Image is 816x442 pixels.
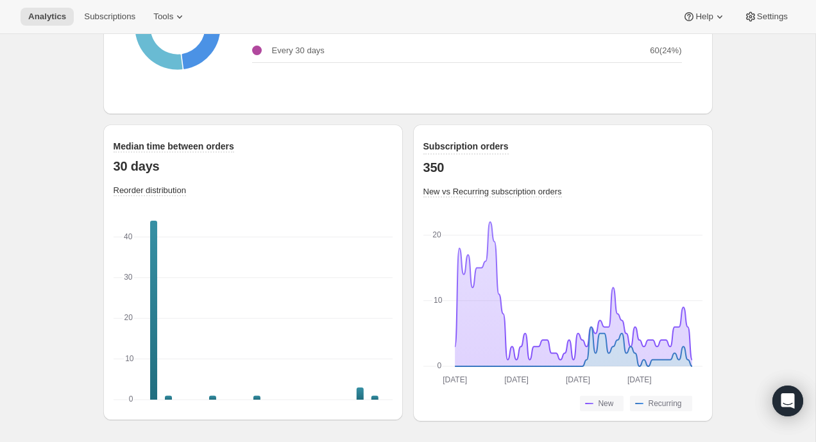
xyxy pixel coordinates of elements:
[161,221,176,401] g: 31+: Orders 1
[220,221,235,400] g: 35+: Orders 0
[356,387,363,401] rect: Orders-0 3
[423,141,509,151] span: Subscription orders
[253,396,260,401] rect: Orders-0 1
[504,375,529,384] text: [DATE]
[125,354,134,363] text: 10
[128,395,133,404] text: 0
[309,221,323,400] g: 41+: Orders 0
[353,221,368,401] g: 44+: Orders 3
[580,396,624,411] button: New
[566,375,590,384] text: [DATE]
[205,221,220,401] g: 34+: Orders 1
[191,221,205,400] g: 33+: Orders 0
[28,12,66,22] span: Analytics
[327,221,334,222] rect: Orders-0 0
[146,221,161,401] g: 30+: Orders 44
[434,296,443,305] text: 10
[146,8,194,26] button: Tools
[423,160,445,175] p: 350
[124,273,133,282] text: 30
[124,232,133,241] text: 40
[368,221,382,401] g: 45+: Orders 1
[675,8,733,26] button: Help
[76,8,143,26] button: Subscriptions
[176,221,191,400] g: 32+: Orders 0
[150,221,157,401] rect: Orders-0 44
[323,221,338,400] g: 42+: Orders 0
[208,396,216,401] rect: Orders-0 1
[294,221,309,400] g: 40+: Orders 0
[114,158,393,174] p: 30 days
[235,221,250,400] g: 36+: Orders 0
[272,44,325,57] p: Every 30 days
[736,8,795,26] button: Settings
[312,221,319,222] rect: Orders-0 0
[124,313,133,322] text: 20
[297,221,304,222] rect: Orders-0 0
[757,12,788,22] span: Settings
[179,221,186,222] rect: Orders-0 0
[341,221,348,222] rect: Orders-0 0
[630,396,692,411] button: Recurring
[423,187,562,196] span: New vs Recurring subscription orders
[627,375,651,384] text: [DATE]
[223,221,230,222] rect: Orders-0 0
[437,361,441,370] text: 0
[443,375,467,384] text: [DATE]
[165,396,172,401] rect: Orders-0 1
[250,221,264,401] g: 37+: Orders 1
[282,221,289,222] rect: Orders-0 0
[114,141,234,151] span: Median time between orders
[268,221,275,222] rect: Orders-0 0
[114,185,186,195] span: Reorder distribution
[772,386,803,416] div: Open Intercom Messenger
[598,398,613,409] span: New
[84,12,135,22] span: Subscriptions
[194,221,201,222] rect: Orders-0 0
[21,8,74,26] button: Analytics
[432,230,441,239] text: 20
[371,396,378,401] rect: Orders-0 1
[264,221,279,400] g: 38+: Orders 0
[695,12,713,22] span: Help
[153,12,173,22] span: Tools
[238,221,245,222] rect: Orders-0 0
[650,44,681,57] p: 60 ( 24 %)
[648,398,681,409] span: Recurring
[279,221,294,400] g: 39+: Orders 0
[338,221,353,400] g: 43+: Orders 0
